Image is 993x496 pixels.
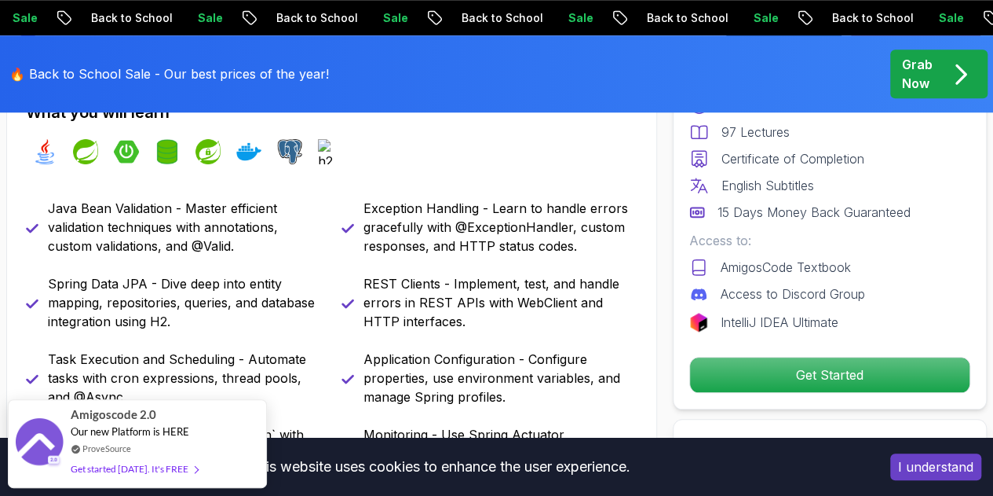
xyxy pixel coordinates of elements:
[717,203,911,222] p: 15 Days Money Back Guaranteed
[70,10,177,26] p: Back to School
[902,55,933,93] p: Grab Now
[71,460,198,478] div: Get started [DATE]. It's FREE
[195,139,221,164] img: spring-security logo
[918,10,968,26] p: Sale
[690,358,969,392] p: Get Started
[689,435,970,457] h2: Share this Course
[26,101,637,123] h2: What you will learn
[277,139,302,164] img: postgres logo
[440,10,547,26] p: Back to School
[12,450,867,484] div: This website uses cookies to enhance the user experience.
[73,139,98,164] img: spring logo
[255,10,362,26] p: Back to School
[48,199,323,255] p: Java Bean Validation - Master efficient validation techniques with annotations, custom validation...
[48,350,323,406] p: Task Execution and Scheduling - Automate tasks with cron expressions, thread pools, and @Async.
[32,139,57,164] img: java logo
[721,176,814,195] p: English Subtitles
[721,123,790,141] p: 97 Lectures
[71,406,156,424] span: Amigoscode 2.0
[721,258,851,277] p: AmigosCode Textbook
[71,425,189,438] span: Our new Platform is HERE
[318,139,343,164] img: h2 logo
[547,10,597,26] p: Sale
[82,442,131,455] a: ProveSource
[689,357,970,393] button: Get Started
[890,454,981,480] button: Accept cookies
[689,313,708,332] img: jetbrains logo
[16,418,63,469] img: provesource social proof notification image
[721,285,865,303] p: Access to Discord Group
[721,149,864,168] p: Certificate of Completion
[363,199,638,255] p: Exception Handling - Learn to handle errors gracefully with @ExceptionHandler, custom responses, ...
[362,10,412,26] p: Sale
[689,231,970,250] p: Access to:
[48,274,323,331] p: Spring Data JPA - Dive deep into entity mapping, repositories, queries, and database integration ...
[177,10,227,26] p: Sale
[236,139,261,164] img: docker logo
[626,10,732,26] p: Back to School
[732,10,783,26] p: Sale
[721,313,838,332] p: IntelliJ IDEA Ultimate
[811,10,918,26] p: Back to School
[363,274,638,331] p: REST Clients - Implement, test, and handle errors in REST APIs with WebClient and HTTP interfaces.
[363,425,638,482] p: Monitoring - Use Spring Actuator, Prometheus, and Micrometer to monitor application metrics.
[363,350,638,406] p: Application Configuration - Configure properties, use environment variables, and manage Spring pr...
[114,139,139,164] img: spring-boot logo
[155,139,180,164] img: spring-data-jpa logo
[9,64,329,83] p: 🔥 Back to School Sale - Our best prices of the year!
